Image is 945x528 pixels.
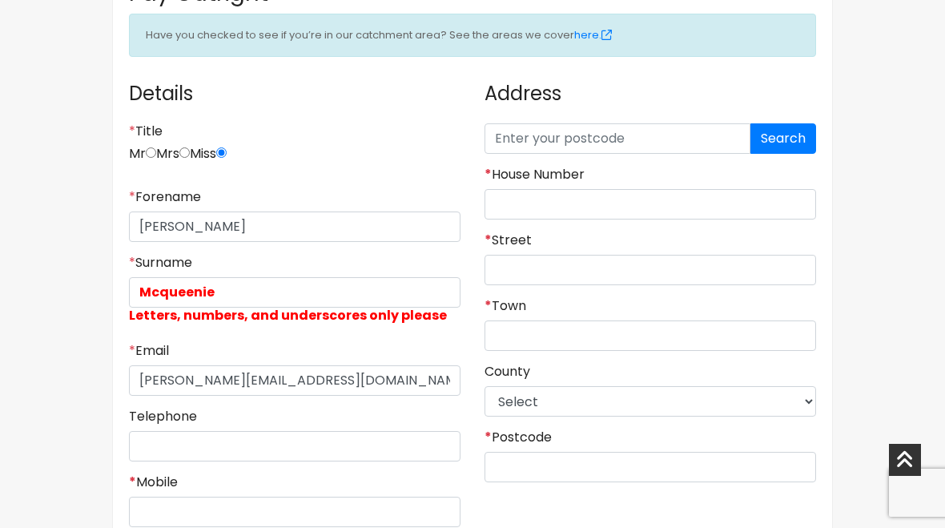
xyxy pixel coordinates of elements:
[485,429,552,445] label: Postcode
[485,364,530,380] label: County
[574,27,612,42] a: here.
[129,123,460,176] div: Mr Mrs Miss
[485,71,816,118] h4: Address
[129,474,178,490] label: Mobile
[129,308,447,324] label: Letters, numbers, and underscores only please
[129,189,201,205] label: Forename
[146,24,799,46] p: Have you checked to see if you’re in our catchment area? See the areas we cover
[485,123,750,154] input: Enter your postcode
[485,298,526,314] label: Town
[129,409,197,425] label: Telephone
[485,232,532,248] label: Street
[129,71,460,118] h4: Details
[750,123,816,154] button: Search
[129,343,169,359] label: Email
[485,167,585,183] label: House Number
[129,255,192,271] label: Surname
[129,123,163,139] label: Title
